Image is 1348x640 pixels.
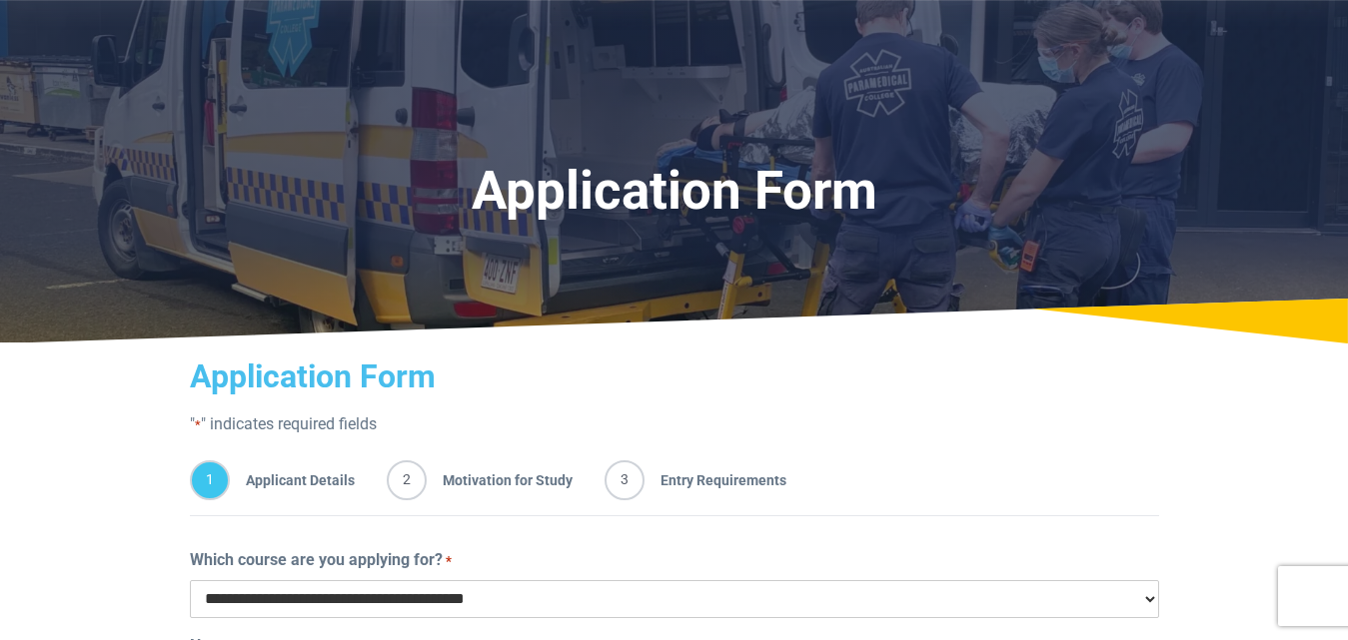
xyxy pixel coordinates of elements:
span: Motivation for Study [427,460,573,500]
span: Entry Requirements [645,460,786,500]
p: " " indicates required fields [190,412,1159,436]
label: Which course are you applying for? [190,548,452,572]
h1: Application Form [178,160,1171,223]
span: 3 [605,460,645,500]
span: 2 [387,460,427,500]
h2: Application Form [190,357,1159,395]
span: Applicant Details [230,460,355,500]
span: 1 [190,460,230,500]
